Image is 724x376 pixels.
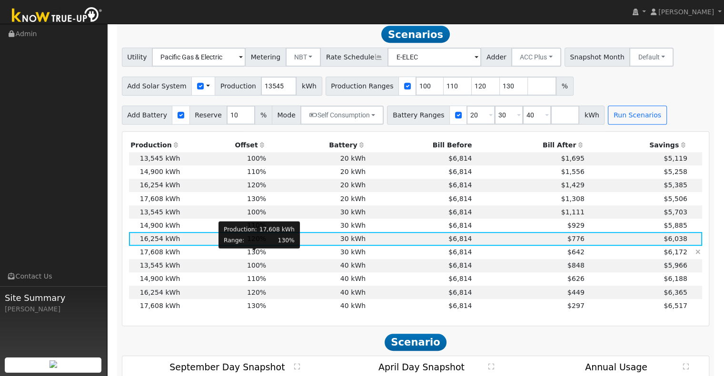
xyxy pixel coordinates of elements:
[579,106,605,125] span: kWh
[268,179,367,192] td: 20 kWh
[664,222,687,229] span: $5,885
[286,48,321,67] button: NBT
[259,236,295,245] td: 130%
[7,5,107,27] img: Know True-Up
[683,363,689,370] text: 
[245,48,286,67] span: Metering
[272,106,301,125] span: Mode
[448,222,472,229] span: $6,814
[481,48,512,67] span: Adder
[448,195,472,202] span: $6,814
[567,289,585,296] span: $449
[247,195,266,202] span: 130%
[129,138,182,152] th: Production
[448,248,472,256] span: $6,814
[561,168,585,175] span: $1,556
[129,232,182,245] td: 16,254 kWh
[387,106,450,125] span: Battery Ranges
[320,48,388,67] span: Rate Schedule
[664,208,687,216] span: $5,703
[247,154,266,162] span: 100%
[255,106,272,125] span: %
[268,299,367,312] td: 40 kWh
[561,154,585,162] span: $1,695
[664,275,687,282] span: $6,188
[585,362,647,372] text: Annual Usage
[129,179,182,192] td: 16,254 kWh
[664,235,687,242] span: $6,038
[387,48,481,67] input: Select a Rate Schedule
[247,168,266,175] span: 110%
[561,208,585,216] span: $1,111
[448,302,472,309] span: $6,814
[129,272,182,286] td: 14,900 kWh
[268,138,367,152] th: Battery
[565,48,630,67] span: Snapshot Month
[5,291,102,304] span: Site Summary
[223,224,258,234] td: Production:
[474,138,586,152] th: Bill After
[567,302,585,309] span: $297
[182,138,268,152] th: Offset
[664,195,687,202] span: $5,506
[608,106,666,125] button: Run Scenarios
[326,77,399,96] span: Production Ranges
[247,275,266,282] span: 110%
[122,106,173,125] span: Add Battery
[448,235,472,242] span: $6,814
[664,168,687,175] span: $5,258
[247,208,266,216] span: 100%
[129,259,182,272] td: 13,545 kWh
[561,181,585,189] span: $1,429
[129,152,182,165] td: 13,545 kWh
[629,48,674,67] button: Default
[448,289,472,296] span: $6,814
[268,165,367,179] td: 20 kWh
[488,363,494,370] text: 
[268,192,367,205] td: 20 kWh
[664,261,687,269] span: $5,966
[296,77,322,96] span: kWh
[385,334,447,351] span: Scenario
[381,26,449,43] span: Scenarios
[268,152,367,165] td: 20 kWh
[129,219,182,232] td: 14,900 kWh
[664,289,687,296] span: $6,365
[189,106,228,125] span: Reserve
[122,48,153,67] span: Utility
[259,224,295,234] td: 17,608 kWh
[664,154,687,162] span: $5,119
[664,181,687,189] span: $5,385
[649,141,679,149] span: Savings
[5,304,102,314] div: [PERSON_NAME]
[129,299,182,312] td: 17,608 kWh
[129,286,182,299] td: 16,254 kWh
[247,181,266,189] span: 120%
[367,138,474,152] th: Bill Before
[448,261,472,269] span: $6,814
[247,289,266,296] span: 120%
[448,154,472,162] span: $6,814
[556,77,573,96] span: %
[300,106,384,125] button: Self Consumption
[294,363,300,370] text: 
[268,272,367,286] td: 40 kWh
[50,360,57,368] img: retrieve
[378,362,465,372] text: April Day Snapshot
[268,232,367,245] td: 30 kWh
[215,77,261,96] span: Production
[567,235,585,242] span: $776
[129,246,182,259] td: 17,608 kWh
[695,248,701,256] a: Hide scenario
[567,222,585,229] span: $929
[268,205,367,219] td: 30 kWh
[247,261,266,269] span: 100%
[567,248,585,256] span: $642
[511,48,561,67] button: ACC Plus
[268,259,367,272] td: 40 kWh
[567,261,585,269] span: $848
[268,286,367,299] td: 40 kWh
[658,8,714,16] span: [PERSON_NAME]
[152,48,246,67] input: Select a Utility
[223,236,258,245] td: Range:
